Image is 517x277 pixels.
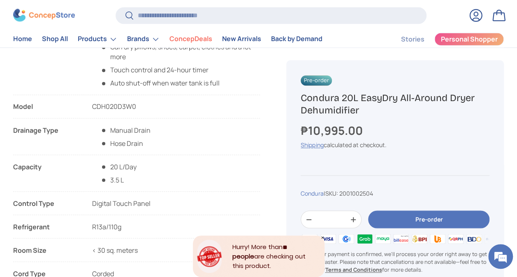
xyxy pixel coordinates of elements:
img: ConcepStore [13,9,75,22]
a: Personal Shopper [434,32,504,46]
div: calculated at checkout. [301,140,489,149]
nav: Secondary [381,31,504,47]
a: Stories [401,31,424,47]
span: | [323,189,373,197]
img: visa [319,232,337,245]
span: Pre-order [301,75,332,85]
div: Drainage Type [13,125,79,148]
textarea: Type your message and hit 'Enter' [4,187,157,216]
summary: Products [73,31,122,47]
div: Close [320,235,325,240]
a: New Arrivals [222,31,261,47]
li: Touch control and 24-hour timer​ [100,65,260,75]
a: Shipping [301,141,323,148]
button: Pre-order [368,211,489,229]
img: metrobank [483,232,501,245]
img: bpi [410,232,429,245]
a: ConcepDeals [169,31,212,47]
div: Model [13,102,79,111]
span: 20 L/Day [100,162,137,171]
li: < 30 sq. meters [13,245,260,255]
a: Shop All [42,31,68,47]
a: Back by Demand [271,31,322,47]
img: gcash [337,232,355,245]
span: 3.5 L [100,175,124,184]
strong: ₱10,995.00 [301,122,364,138]
span: Personal Shopper [441,36,498,43]
div: Control Type [13,198,79,208]
strong: Refrigerant [13,222,79,231]
img: ubp [429,232,447,245]
span: CDH020D3W0 [92,102,136,111]
div: Chat with us now [43,46,138,57]
img: maya [374,232,392,245]
a: Condura [301,189,323,197]
span: 2001002504 [339,189,373,197]
img: master [301,232,319,245]
span: Manual Drain [100,125,151,135]
img: bdo [465,232,483,245]
p: Once your payment is confirmed, we'll process your order right away to get it to you faster. Plea... [301,250,489,274]
li: Auto shut-off when water tank is full​ [100,78,260,88]
img: grabpay [355,232,373,245]
li: R13a/110g [13,222,260,238]
a: Terms and Conditions [325,265,382,273]
span: SKU: [325,189,338,197]
a: Home [13,31,32,47]
span: Digital Touch Panel [92,199,151,208]
span: Hose Drain [100,138,143,148]
div: Capacity [13,162,79,185]
li: Can dry pillows, shoes, carpet, clothes and a lot more​ [100,42,260,62]
img: qrph [447,232,465,245]
img: billease [392,232,410,245]
span: We're online! [48,85,114,168]
div: Minimize live chat window [135,4,155,24]
strong: Room Size [13,245,79,255]
nav: Primary [13,31,322,47]
h1: Condura 20L EasyDry All-Around Dryer Dehumidifier [301,92,489,117]
summary: Brands [122,31,165,47]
